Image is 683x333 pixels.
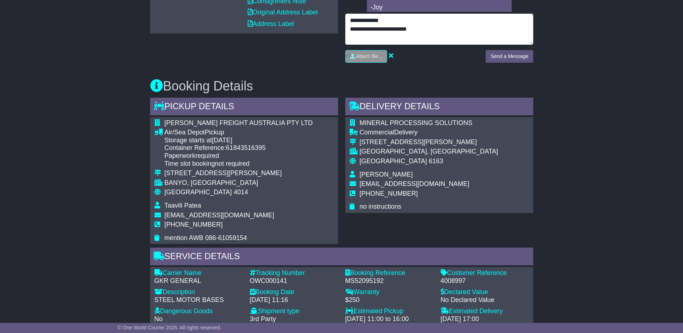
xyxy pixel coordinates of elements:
span: 6163 [429,157,443,165]
span: mention AWB 086-61059154 [165,234,247,241]
span: No [154,315,163,323]
h3: Booking Details [150,79,533,93]
div: [STREET_ADDRESS][PERSON_NAME] [360,138,498,146]
span: 4014 [234,188,248,196]
span: 61843516395 [226,144,266,151]
span: Taavili Patea [165,202,201,209]
span: [GEOGRAPHIC_DATA] [165,188,232,196]
div: Delivery [360,129,498,137]
div: [GEOGRAPHIC_DATA], [GEOGRAPHIC_DATA] [360,148,498,156]
div: No Declared Value [441,296,529,304]
div: Delivery Details [345,98,533,117]
span: © One World Courier 2025. All rights reserved. [117,325,221,330]
span: not required [215,160,250,167]
span: [PERSON_NAME] FREIGHT AUSTRALIA PTY LTD [165,119,313,126]
div: Estimated Pickup [345,307,433,315]
div: [DATE] 11:00 to 16:00 [345,315,433,323]
div: [STREET_ADDRESS][PERSON_NAME] [165,169,313,177]
div: Shipment type [250,307,338,315]
span: no instructions [360,203,401,210]
div: Service Details [150,248,533,267]
span: [GEOGRAPHIC_DATA] [360,157,427,165]
div: Tracking Number [250,269,338,277]
span: [PHONE_NUMBER] [360,190,418,197]
span: [PERSON_NAME] [360,171,413,178]
div: Container Reference: [165,144,313,152]
span: [PHONE_NUMBER] [165,221,223,228]
div: Estimated Delivery [441,307,529,315]
span: MINERAL PROCESSING SOLUTIONS [360,119,472,126]
div: Storage starts at [165,137,313,145]
span: [EMAIL_ADDRESS][DOMAIN_NAME] [165,212,274,219]
span: [EMAIL_ADDRESS][DOMAIN_NAME] [360,180,469,187]
a: Original Address Label [248,9,318,16]
div: STEEL MOTOR BASES [154,296,243,304]
div: Pickup Details [150,98,338,117]
div: Declared Value [441,288,529,296]
div: OWC000141 [250,277,338,285]
div: $250 [345,296,433,304]
span: Commercial [360,129,394,136]
div: Carrier Name [154,269,243,277]
button: Send a Message [486,50,533,63]
span: [DATE] [212,137,233,144]
div: Booking Date [250,288,338,296]
div: Dangerous Goods [154,307,243,315]
p: -Joy [370,4,508,12]
div: [DATE] 17:00 [441,315,529,323]
div: MS52095192 [345,277,433,285]
div: Customer Reference [441,269,529,277]
div: Booking Reference [345,269,433,277]
div: GKR GENERAL [154,277,243,285]
div: Warranty [345,288,433,296]
div: Description [154,288,243,296]
span: required [196,152,219,159]
span: 3rd Party [250,315,276,323]
div: [DATE] 11:16 [250,296,338,304]
div: Paperwork [165,152,313,160]
div: Pickup [165,129,313,137]
div: 4008997 [441,277,529,285]
a: Address Label [248,20,294,27]
div: BANYO, [GEOGRAPHIC_DATA] [165,179,313,187]
span: Air/Sea Depot [165,129,205,136]
div: Time slot booking [165,160,313,168]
